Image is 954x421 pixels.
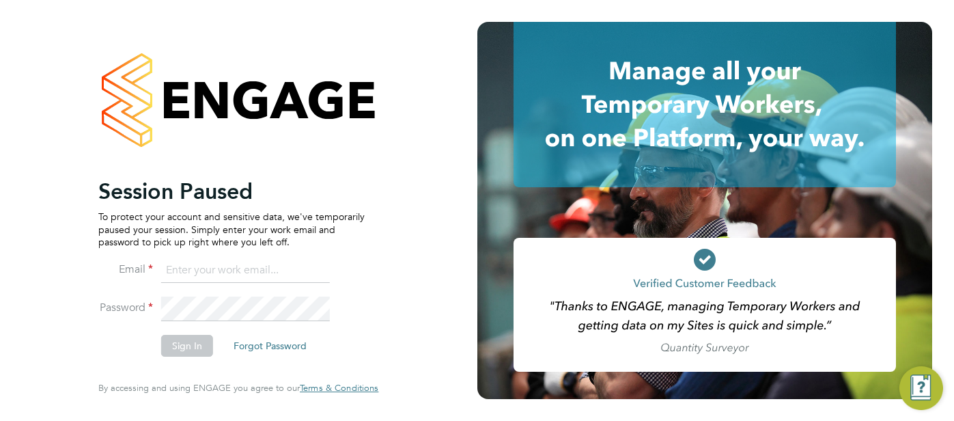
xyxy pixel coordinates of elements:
[300,383,378,394] a: Terms & Conditions
[98,382,378,394] span: By accessing and using ENGAGE you agree to our
[300,382,378,394] span: Terms & Conditions
[161,335,213,357] button: Sign In
[98,301,153,315] label: Password
[899,366,943,410] button: Engage Resource Center
[98,210,365,248] p: To protect your account and sensitive data, we've temporarily paused your session. Simply enter y...
[98,178,365,205] h2: Session Paused
[98,262,153,277] label: Email
[161,258,330,283] input: Enter your work email...
[223,335,318,357] button: Forgot Password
